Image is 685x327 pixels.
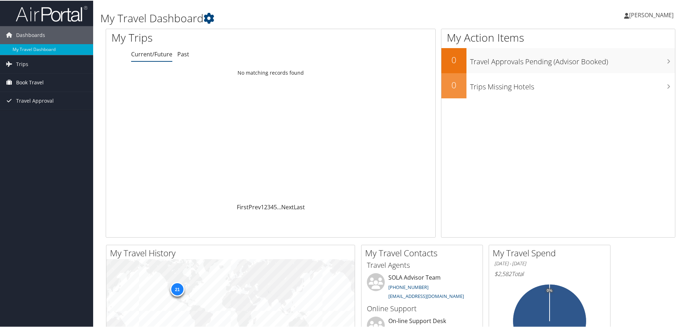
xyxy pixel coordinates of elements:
span: [PERSON_NAME] [629,10,674,18]
a: Last [294,202,305,210]
li: SOLA Advisor Team [363,272,481,302]
tspan: 0% [547,288,552,292]
a: Prev [249,202,261,210]
h3: Travel Agents [367,260,477,270]
h2: 0 [441,53,466,65]
h2: My Travel History [110,246,355,258]
h2: 0 [441,78,466,90]
h3: Travel Approvals Pending (Advisor Booked) [470,52,675,66]
a: 4 [270,202,274,210]
a: [PHONE_NUMBER] [388,283,428,290]
a: 0Travel Approvals Pending (Advisor Booked) [441,47,675,73]
a: 0Trips Missing Hotels [441,73,675,98]
a: 5 [274,202,277,210]
span: … [277,202,281,210]
a: 1 [261,202,264,210]
a: Next [281,202,294,210]
h1: My Trips [111,29,293,45]
h3: Online Support [367,303,477,313]
span: Trips [16,55,28,73]
span: Travel Approval [16,91,54,109]
td: No matching records found [106,66,435,79]
h6: [DATE] - [DATE] [494,260,605,266]
h2: My Travel Spend [493,246,610,258]
h6: Total [494,269,605,277]
a: [PERSON_NAME] [624,4,681,25]
h1: My Travel Dashboard [100,10,487,25]
a: Current/Future [131,50,172,57]
span: $2,582 [494,269,512,277]
a: 3 [267,202,270,210]
a: First [237,202,249,210]
a: Past [177,50,189,57]
span: Book Travel [16,73,44,91]
div: 21 [170,281,185,296]
img: airportal-logo.png [16,5,87,22]
span: Dashboards [16,25,45,43]
a: 2 [264,202,267,210]
a: [EMAIL_ADDRESS][DOMAIN_NAME] [388,292,464,299]
h1: My Action Items [441,29,675,45]
h3: Trips Missing Hotels [470,78,675,91]
h2: My Travel Contacts [365,246,483,258]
